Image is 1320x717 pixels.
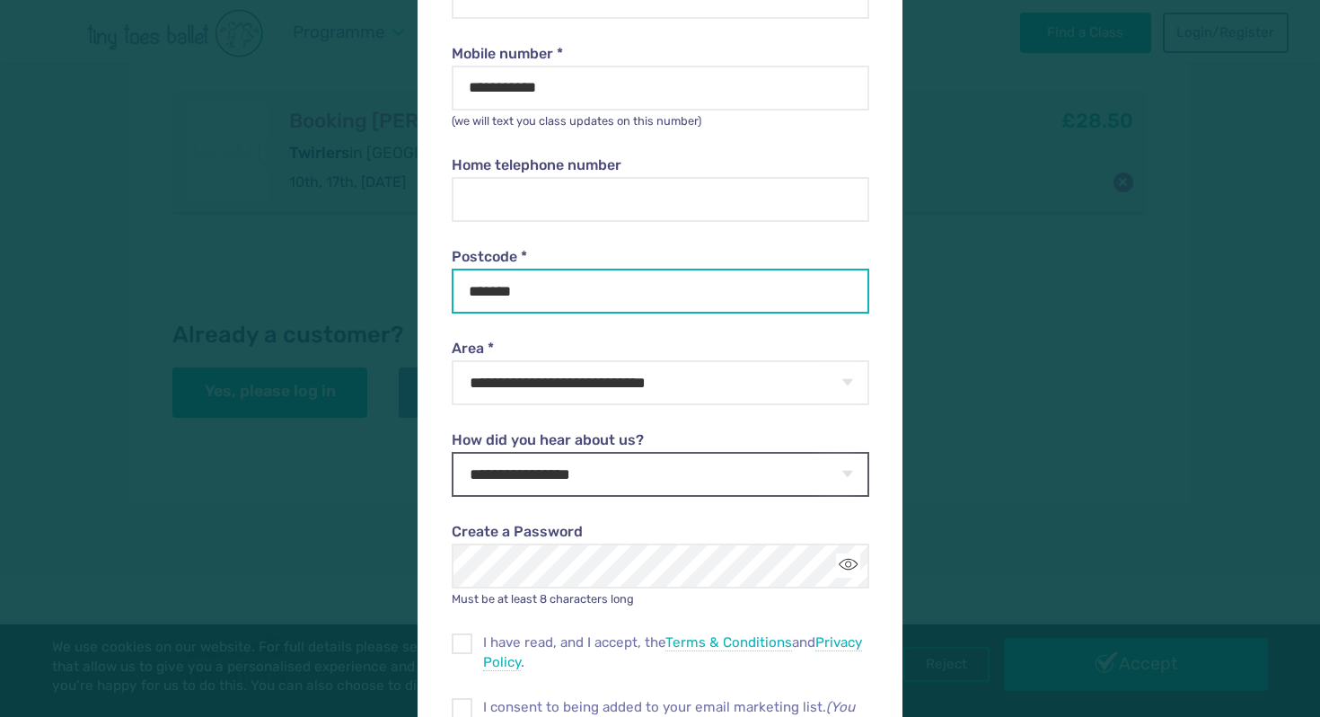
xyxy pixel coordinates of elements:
[483,634,862,670] a: Privacy Policy
[483,633,869,672] span: I have read, and I accept, the and .
[665,634,792,651] a: Terms & Conditions
[452,522,868,542] label: Create a Password
[452,44,868,64] label: Mobile number *
[452,592,634,606] small: Must be at least 8 characters long
[452,339,868,358] label: Area *
[452,247,868,267] label: Postcode *
[452,430,868,450] label: How did you hear about us?
[452,155,868,175] label: Home telephone number
[836,553,860,578] button: Toggle password visibility
[452,114,701,128] small: (we will text you class updates on this number)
